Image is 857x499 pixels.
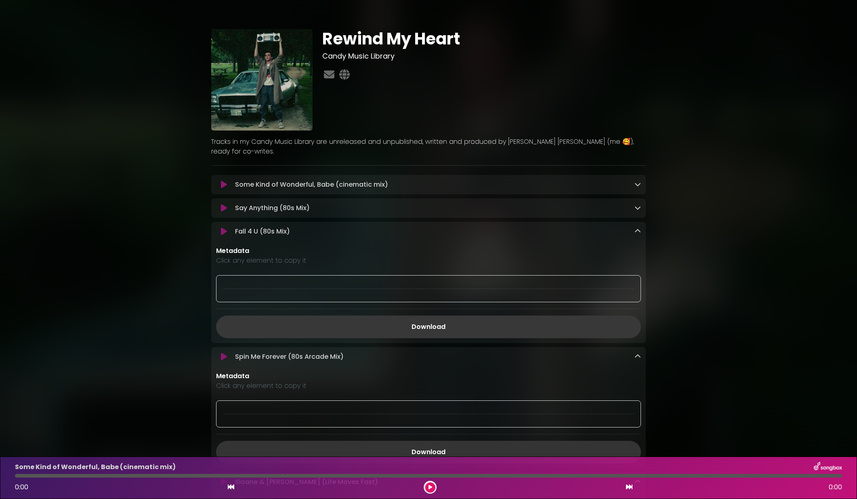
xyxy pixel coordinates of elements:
[15,462,176,472] p: Some Kind of Wonderful, Babe (cinematic mix)
[829,482,842,492] span: 0:00
[814,462,842,472] img: songbox-logo-white.png
[216,316,641,338] a: Download
[211,29,313,131] img: A8trLpnATcGuCrfaRj8b
[235,352,344,362] p: Spin Me Forever (80s Arcade Mix)
[235,203,310,213] p: Say Anything (80s Mix)
[216,371,641,381] p: Metadata
[322,52,646,61] h3: Candy Music Library
[216,381,641,391] p: Click any element to copy it
[211,137,646,156] p: Tracks in my Candy Music Library are unreleased and unpublished, written and produced by [PERSON_...
[216,441,641,463] a: Download
[216,256,641,265] p: Click any element to copy it
[235,227,290,236] p: Fall 4 U (80s Mix)
[15,482,28,492] span: 0:00
[322,29,646,48] h1: Rewind My Heart
[235,180,388,189] p: Some Kind of Wonderful, Babe (cinematic mix)
[216,246,641,256] p: Metadata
